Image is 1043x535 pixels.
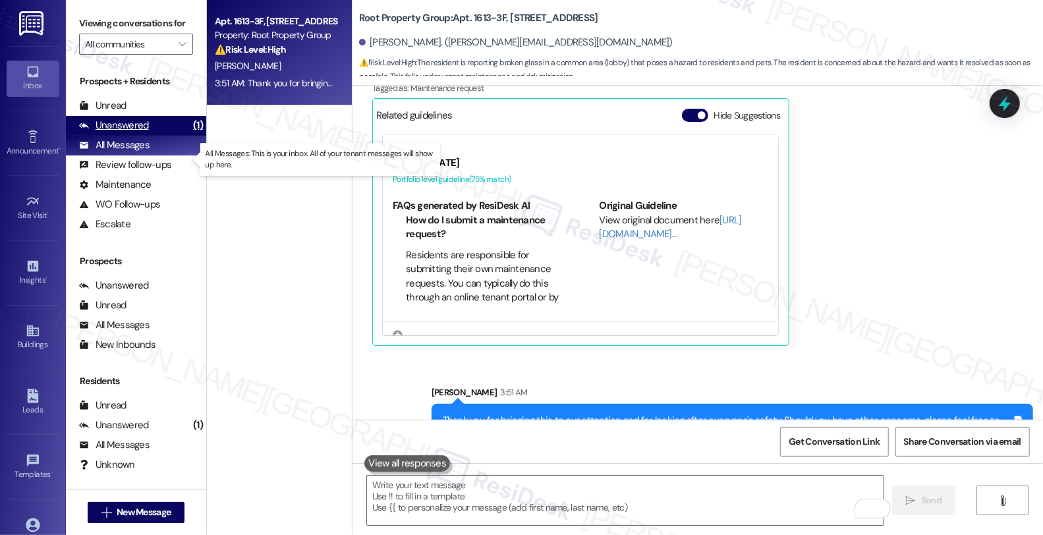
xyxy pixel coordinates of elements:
div: Unread [79,399,127,412]
div: [PERSON_NAME]. ([PERSON_NAME][EMAIL_ADDRESS][DOMAIN_NAME]) [359,36,673,49]
div: Residents [66,374,206,388]
div: All Messages [79,138,150,152]
label: Viewing conversations for [79,13,193,34]
div: Created [DATE] [393,156,768,170]
a: Leads [7,385,59,420]
label: Hide Suggestions [714,109,780,123]
span: Get Conversation Link [789,435,880,449]
div: All Messages [79,438,150,452]
b: FAQs generated by ResiDesk AI [393,199,530,212]
div: Maintenance [79,178,152,192]
li: How do I submit a maintenance request? [406,213,562,242]
div: Unanswered [79,119,149,132]
strong: ⚠️ Risk Level: High [215,43,286,55]
i:  [179,39,186,49]
i:  [998,495,1007,506]
span: Share Conversation via email [904,435,1021,449]
img: ResiDesk Logo [19,11,46,36]
button: Send [892,486,956,515]
b: Original Guideline [600,199,677,212]
div: Prospects [66,254,206,268]
a: Buildings [7,320,59,355]
div: Unanswered [79,418,149,432]
button: Share Conversation via email [895,427,1030,457]
button: New Message [88,502,185,523]
a: Site Visit • [7,190,59,226]
div: View original document here [600,213,769,242]
span: Send [921,493,942,507]
div: New Inbounds [79,338,155,352]
strong: ⚠️ Risk Level: High [359,57,416,68]
textarea: To enrich screen reader interactions, please activate Accessibility in Grammarly extension settings [367,476,884,525]
div: Tagged as: [372,78,974,98]
div: Unread [79,99,127,113]
span: [PERSON_NAME] [215,60,281,72]
div: Review follow-ups [79,158,171,172]
div: [PERSON_NAME] [432,385,1033,404]
a: Inbox [7,61,59,96]
span: • [59,144,61,154]
div: Property: Root Property Group [215,28,337,42]
div: Portfolio level guideline ( 75 % match) [393,173,768,186]
div: Unread [79,298,127,312]
div: All Messages [79,318,150,332]
li: Residents are responsible for submitting their own maintenance requests. You can typically do thi... [406,248,562,333]
a: Templates • [7,449,59,485]
span: • [51,468,53,477]
i:  [101,507,111,518]
div: WO Follow-ups [79,198,160,211]
a: Insights • [7,255,59,291]
p: All Messages: This is your inbox. All of your tenant messages will show up here. [206,148,435,171]
button: Get Conversation Link [780,427,888,457]
div: Prospects + Residents [66,74,206,88]
input: All communities [85,34,172,55]
span: New Message [117,505,171,519]
span: • [47,209,49,218]
div: (1) [190,415,206,436]
span: Maintenance request [410,82,484,94]
div: Thank you for bringing this to our attention and for looking after everyone's safety. Should you ... [443,414,1012,442]
div: (1) [190,115,206,136]
div: 3:51 AM [497,385,527,399]
div: Escalate [79,217,130,231]
a: [URL][DOMAIN_NAME]… [600,213,742,240]
span: • [45,273,47,283]
i:  [906,495,916,506]
span: : The resident is reporting broken glass in a common area (lobby) that poses a hazard to resident... [359,56,1043,84]
b: Root Property Group: Apt. 1613-3F, [STREET_ADDRESS] [359,11,598,25]
div: Unanswered [79,279,149,293]
div: Apt. 1613-3F, [STREET_ADDRESS] [215,14,337,28]
div: Related guidelines [376,109,453,128]
div: 3:51 AM: Thank you for bringing this to our attention and for looking after everyone's safety. Sh... [215,77,795,89]
div: Unknown [79,458,135,472]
